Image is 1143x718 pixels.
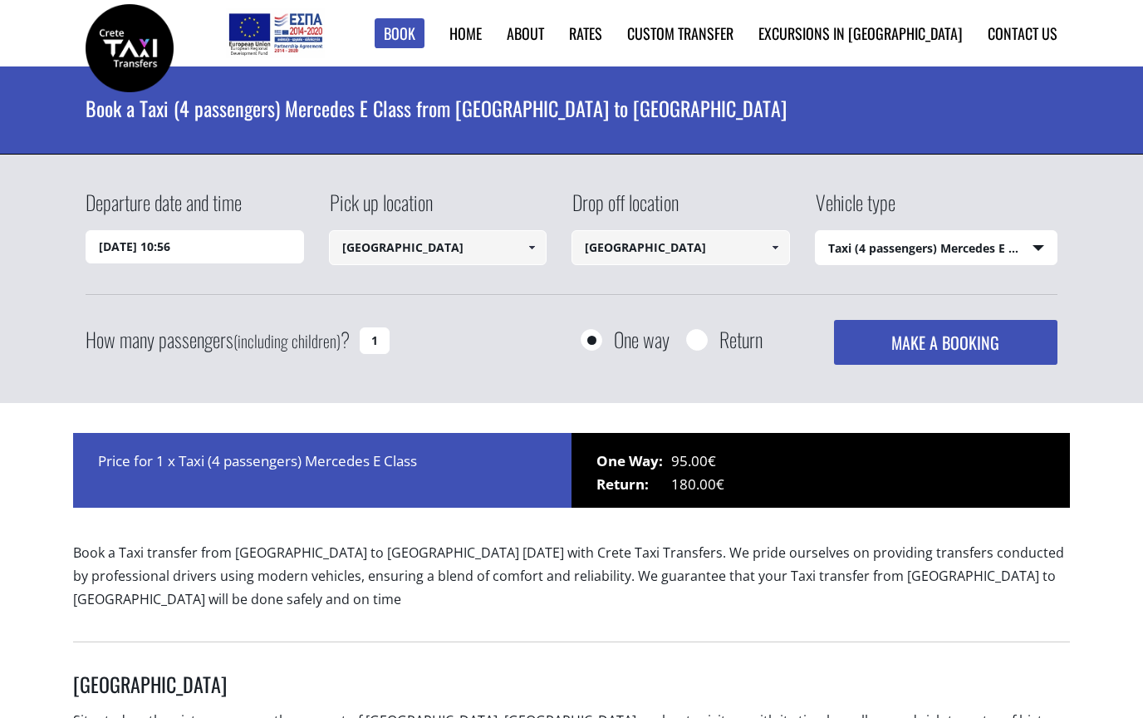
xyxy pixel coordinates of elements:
[73,541,1070,625] p: Book a Taxi transfer from [GEOGRAPHIC_DATA] to [GEOGRAPHIC_DATA] [DATE] with Crete Taxi Transfers...
[449,22,482,44] a: Home
[569,22,602,44] a: Rates
[86,320,350,361] label: How many passengers ?
[834,320,1057,365] button: MAKE A BOOKING
[329,230,547,265] input: Select pickup location
[761,230,788,265] a: Show All Items
[226,8,325,58] img: e-bannersEUERDF180X90.jpg
[816,231,1057,266] span: Taxi (4 passengers) Mercedes E Class
[571,188,679,230] label: Drop off location
[507,22,544,44] a: About
[758,22,963,44] a: Excursions in [GEOGRAPHIC_DATA]
[73,433,571,508] div: Price for 1 x Taxi (4 passengers) Mercedes E Class
[988,22,1057,44] a: Contact us
[233,328,341,353] small: (including children)
[719,329,763,350] label: Return
[596,450,671,473] span: One Way:
[627,22,733,44] a: Custom Transfer
[86,188,242,230] label: Departure date and time
[815,188,895,230] label: Vehicle type
[571,230,790,265] input: Select drop-off location
[571,433,1070,508] div: 95.00€ 180.00€
[329,188,433,230] label: Pick up location
[86,37,174,55] a: Crete Taxi Transfers | Book a Taxi transfer from Rethymnon city to Heraklion airport | Crete Taxi...
[73,671,1070,709] h3: [GEOGRAPHIC_DATA]
[614,329,670,350] label: One way
[375,18,424,49] a: Book
[86,66,1057,150] h1: Book a Taxi (4 passengers) Mercedes E Class from [GEOGRAPHIC_DATA] to [GEOGRAPHIC_DATA]
[86,4,174,92] img: Crete Taxi Transfers | Book a Taxi transfer from Rethymnon city to Heraklion airport | Crete Taxi...
[518,230,546,265] a: Show All Items
[596,473,671,496] span: Return:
